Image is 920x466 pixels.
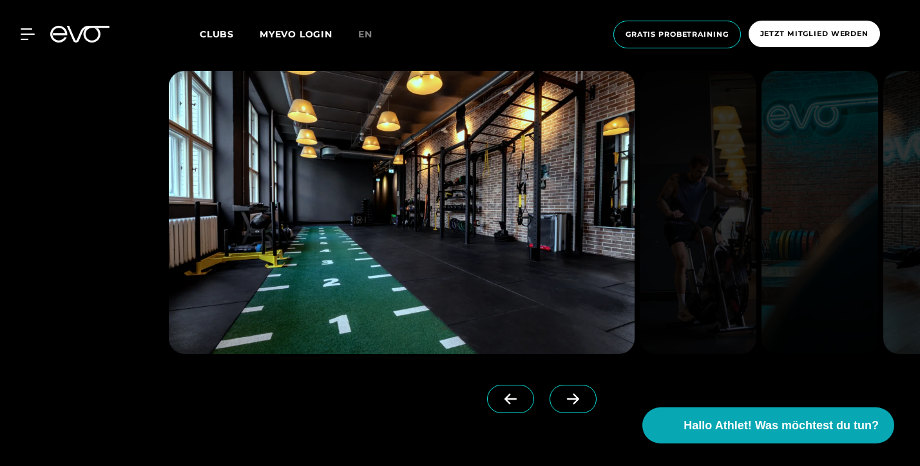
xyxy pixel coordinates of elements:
a: en [358,27,388,42]
img: evofitness [169,71,635,354]
a: Clubs [200,28,260,40]
a: MYEVO LOGIN [260,28,332,40]
span: Gratis Probetraining [626,29,729,40]
button: Hallo Athlet! Was möchtest du tun? [642,407,894,443]
a: Gratis Probetraining [609,21,745,48]
a: Jetzt Mitglied werden [745,21,884,48]
img: evofitness [762,71,878,354]
img: evofitness [640,71,756,354]
span: en [358,28,372,40]
span: Hallo Athlet! Was möchtest du tun? [684,417,879,434]
span: Jetzt Mitglied werden [760,28,868,39]
span: Clubs [200,28,234,40]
